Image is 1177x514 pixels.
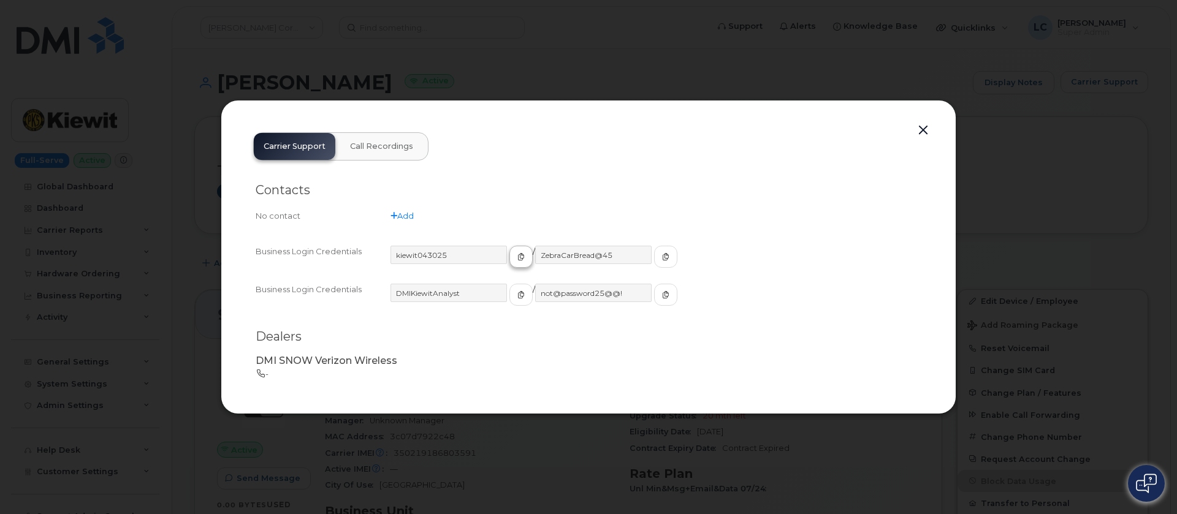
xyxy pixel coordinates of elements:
button: copy to clipboard [654,246,677,268]
span: Call Recordings [350,142,413,151]
div: No contact [256,210,390,222]
img: Open chat [1136,474,1157,493]
button: copy to clipboard [509,284,533,306]
a: Add [390,211,414,221]
div: / [390,284,921,317]
button: copy to clipboard [654,284,677,306]
p: DMI SNOW Verizon Wireless [256,354,921,368]
p: - [256,368,921,380]
button: copy to clipboard [509,246,533,268]
div: / [390,246,921,279]
div: Business Login Credentials [256,284,390,317]
div: Business Login Credentials [256,246,390,279]
h2: Dealers [256,329,921,344]
h2: Contacts [256,183,921,198]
